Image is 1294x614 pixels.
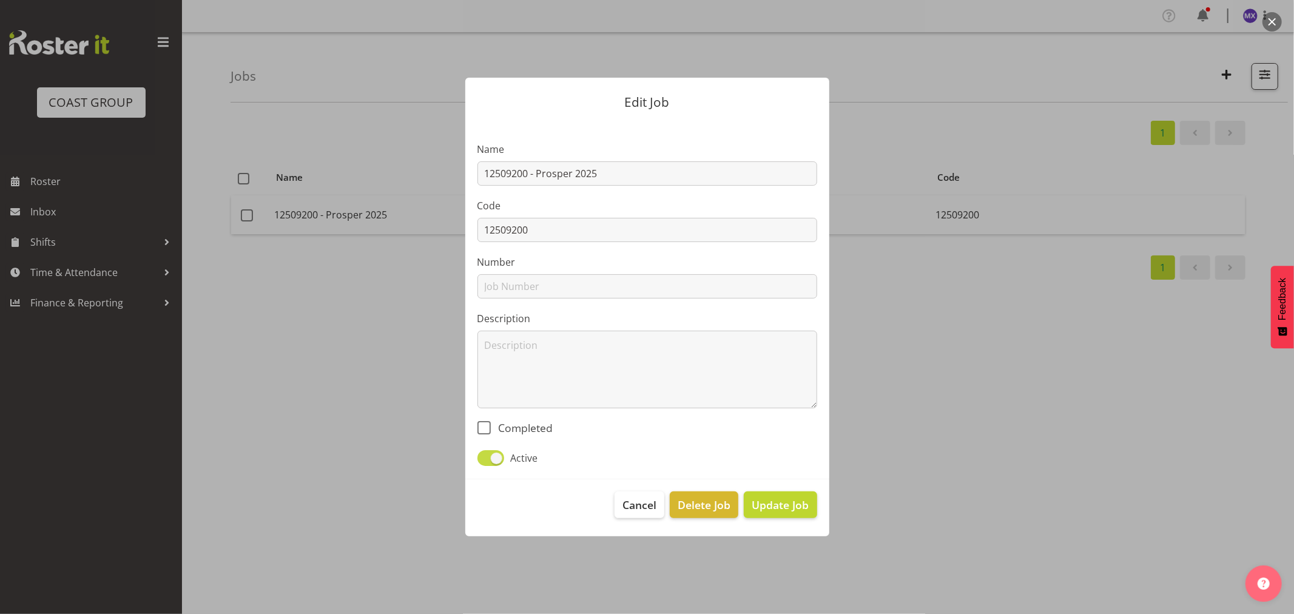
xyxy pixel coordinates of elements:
[744,491,817,518] button: Update Job
[491,421,553,434] span: Completed
[477,255,817,269] label: Number
[477,142,817,157] label: Name
[477,96,817,109] p: Edit Job
[752,497,809,513] span: Update Job
[670,491,738,518] button: Delete Job
[477,198,817,213] label: Code
[477,311,817,326] label: Description
[477,218,817,242] input: Job Code
[678,497,730,513] span: Delete Job
[1277,278,1288,320] span: Feedback
[477,274,817,299] input: Job Number
[622,497,656,513] span: Cancel
[1258,578,1270,590] img: help-xxl-2.png
[1271,266,1294,348] button: Feedback - Show survey
[504,451,538,465] span: Active
[615,491,664,518] button: Cancel
[477,161,817,186] input: Job Name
